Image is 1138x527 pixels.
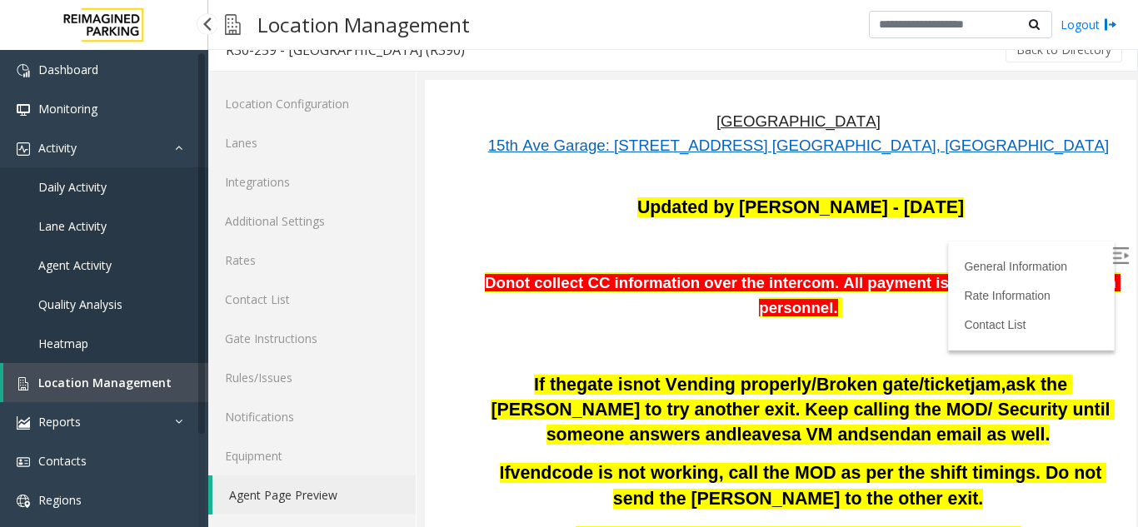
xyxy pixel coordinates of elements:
span: Monitoring [38,101,97,117]
span: If [75,383,86,403]
span: vend [86,383,127,403]
a: Location Configuration [208,84,416,123]
span: code is not working, call the MOD as per the shift timings. Do not send the [PERSON_NAME] to the ... [127,383,681,428]
a: Contact List [208,280,416,319]
span: Lane Activity [38,218,107,234]
span: an email as well. [486,345,625,365]
a: Rates [208,241,416,280]
span: Heatmap [38,336,88,351]
span: jam, [546,295,581,315]
span: Agent Activity [38,257,112,273]
img: 'icon' [17,416,30,430]
span: [GEOGRAPHIC_DATA] [292,32,456,50]
a: Contact List [539,238,601,251]
span: Dashboard [38,62,98,77]
span: Daily Activity [38,179,107,195]
img: 'icon' [17,103,30,117]
a: General Information [539,180,642,193]
span: ask the [PERSON_NAME] to try another exit. Keep calling the MOD/ Security until someone answers and [66,295,690,365]
div: R30-259 - [GEOGRAPHIC_DATA] (R390) [226,39,465,61]
a: Rules/Issues [208,358,416,397]
img: 'icon' [17,455,30,469]
img: 'icon' [17,64,30,77]
a: Gate Instructions [208,319,416,358]
span: Updated by [PERSON_NAME] - [DATE] [212,117,539,137]
a: 15th Ave Garage: [STREET_ADDRESS] [GEOGRAPHIC_DATA], [GEOGRAPHIC_DATA] [63,57,684,74]
img: 'icon' [17,495,30,508]
img: 'icon' [17,377,30,390]
span: Activity [38,140,77,156]
span: send [444,345,486,365]
a: Rate Information [539,209,626,222]
a: Notifications [208,397,416,436]
span: a VM and [367,345,445,365]
span: Quality Analysis [38,296,122,312]
span: Call garage security if MOD not responding/available [151,446,596,466]
h3: Location Management [249,4,478,45]
span: not Vending properly/Broken gate/ticket [208,295,546,315]
a: Additional Settings [208,201,416,241]
img: Open/Close Sidebar Menu [687,167,704,184]
button: Back to Directory [1006,37,1122,62]
a: Equipment [208,436,416,475]
span: Donot collect CC information over the intercom. All payment is collected by their own personnel. [60,194,696,236]
img: logout [1104,16,1117,33]
a: Logout [1061,16,1117,33]
a: Location Management [3,363,208,402]
span: Reports [38,414,81,430]
img: 'icon' [17,142,30,156]
span: Location Management [38,375,172,390]
a: Agent Page Preview [212,475,416,515]
span: gate is [152,295,208,316]
a: Lanes [208,123,416,162]
span: Contacts [38,453,87,469]
span: If the [109,295,152,315]
img: pageIcon [225,4,241,45]
span: Regions [38,492,82,508]
span: leaves [312,345,367,365]
a: Integrations [208,162,416,201]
